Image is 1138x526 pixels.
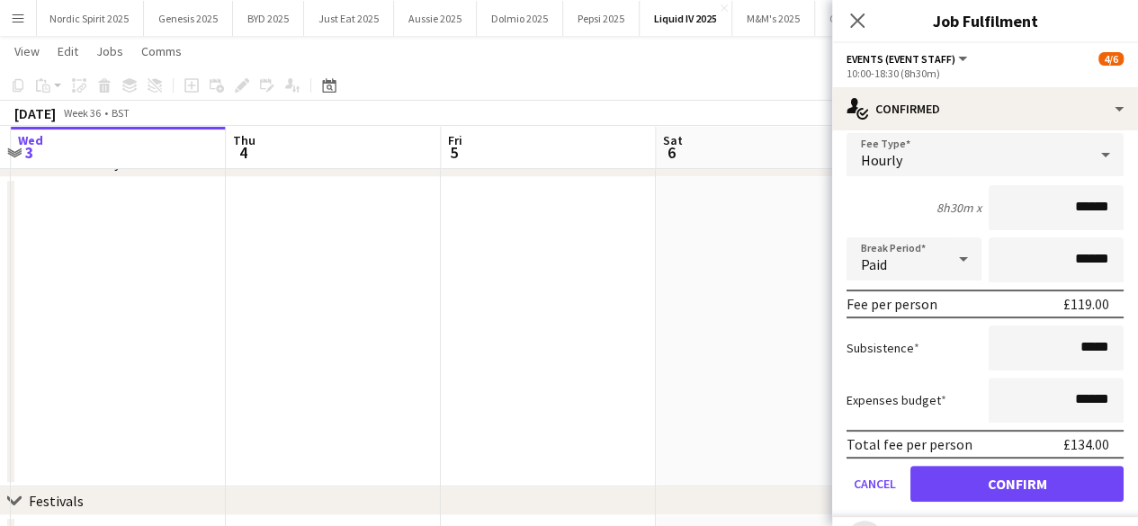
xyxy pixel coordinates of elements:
[50,40,85,63] a: Edit
[847,295,937,313] div: Fee per person
[233,1,304,36] button: BYD 2025
[59,106,104,120] span: Week 36
[847,392,946,408] label: Expenses budget
[394,1,477,36] button: Aussie 2025
[144,1,233,36] button: Genesis 2025
[35,1,144,36] button: Nordic Spirit 2025
[230,142,255,163] span: 4
[861,255,887,273] span: Paid
[832,9,1138,32] h3: Job Fulfilment
[89,40,130,63] a: Jobs
[14,104,56,122] div: [DATE]
[134,40,189,63] a: Comms
[112,106,130,120] div: BST
[847,435,972,453] div: Total fee per person
[96,43,123,59] span: Jobs
[7,40,47,63] a: View
[861,151,902,169] span: Hourly
[477,1,563,36] button: Dolmio 2025
[815,1,911,36] button: Old Spice 2025
[732,1,815,36] button: M&M's 2025
[847,52,970,66] button: Events (Event Staff)
[847,466,903,502] button: Cancel
[445,142,462,163] span: 5
[233,132,255,148] span: Thu
[448,132,462,148] span: Fri
[832,87,1138,130] div: Confirmed
[29,492,84,510] div: Festivals
[18,132,43,148] span: Wed
[563,1,640,36] button: Pepsi 2025
[847,340,919,356] label: Subsistence
[1098,52,1124,66] span: 4/6
[847,52,955,66] span: Events (Event Staff)
[910,466,1124,502] button: Confirm
[141,43,182,59] span: Comms
[660,142,683,163] span: 6
[1063,295,1109,313] div: £119.00
[14,43,40,59] span: View
[847,67,1124,80] div: 10:00-18:30 (8h30m)
[304,1,394,36] button: Just Eat 2025
[1063,435,1109,453] div: £134.00
[640,1,732,36] button: Liquid IV 2025
[936,200,981,216] div: 8h30m x
[15,142,43,163] span: 3
[58,43,78,59] span: Edit
[663,132,683,148] span: Sat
